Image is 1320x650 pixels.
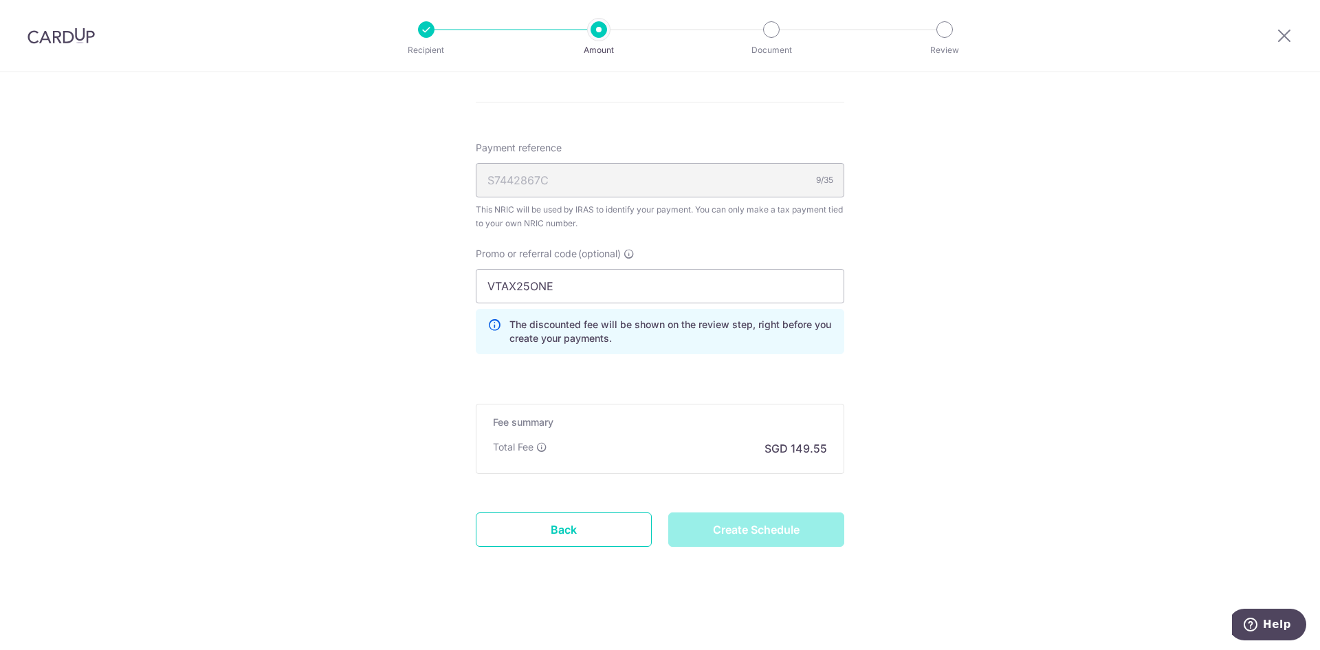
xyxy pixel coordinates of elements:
p: The discounted fee will be shown on the review step, right before you create your payments. [509,318,833,345]
p: SGD 149.55 [764,440,827,457]
span: (optional) [578,247,621,261]
p: Recipient [375,43,477,57]
a: Back [476,512,652,547]
iframe: Opens a widget where you can find more information [1232,609,1306,643]
p: Total Fee [493,440,533,454]
div: This NRIC will be used by IRAS to identify your payment. You can only make a tax payment tied to ... [476,203,844,230]
h5: Fee summary [493,415,827,429]
p: Review [894,43,995,57]
span: Promo or referral code [476,247,577,261]
img: CardUp [27,28,95,44]
p: Document [720,43,822,57]
p: Amount [548,43,650,57]
div: 9/35 [816,173,833,187]
span: Payment reference [476,141,562,155]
